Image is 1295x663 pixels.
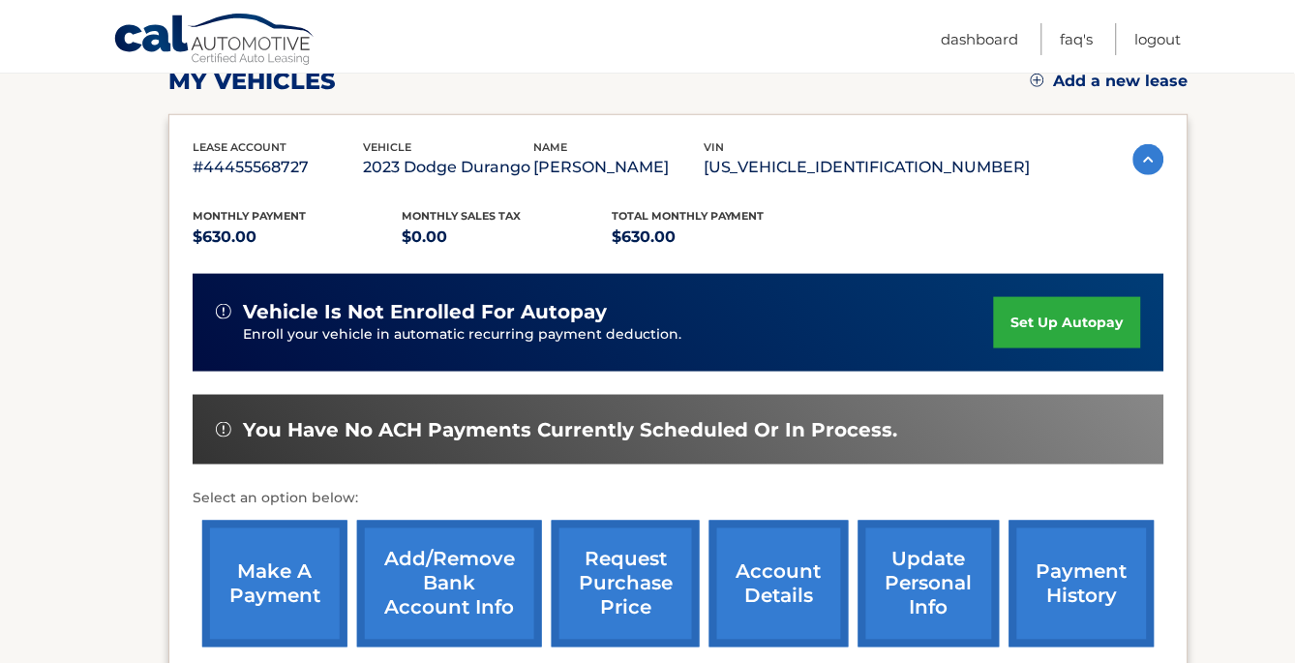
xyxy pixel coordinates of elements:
[1133,144,1164,175] img: accordion-active.svg
[704,154,1031,181] p: [US_VEHICLE_IDENTIFICATION_NUMBER]
[612,209,765,223] span: Total Monthly Payment
[994,297,1141,348] a: set up autopay
[1031,74,1044,87] img: add.svg
[113,13,316,69] a: Cal Automotive
[1135,23,1182,55] a: Logout
[243,300,607,324] span: vehicle is not enrolled for autopay
[942,23,1019,55] a: Dashboard
[858,521,1000,648] a: update personal info
[403,224,613,251] p: $0.00
[193,140,286,154] span: lease account
[533,154,704,181] p: [PERSON_NAME]
[612,224,822,251] p: $630.00
[168,67,336,96] h2: my vehicles
[363,140,411,154] span: vehicle
[193,224,403,251] p: $630.00
[552,521,700,648] a: request purchase price
[193,488,1164,511] p: Select an option below:
[243,418,898,442] span: You have no ACH payments currently scheduled or in process.
[1009,521,1155,648] a: payment history
[216,422,231,437] img: alert-white.svg
[357,521,542,648] a: Add/Remove bank account info
[709,521,849,648] a: account details
[363,154,533,181] p: 2023 Dodge Durango
[403,209,522,223] span: Monthly sales Tax
[704,140,724,154] span: vin
[216,304,231,319] img: alert-white.svg
[533,140,567,154] span: name
[1061,23,1094,55] a: FAQ's
[193,154,363,181] p: #44455568727
[243,324,994,346] p: Enroll your vehicle in automatic recurring payment deduction.
[202,521,347,648] a: make a payment
[1031,72,1189,91] a: Add a new lease
[193,209,306,223] span: Monthly Payment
